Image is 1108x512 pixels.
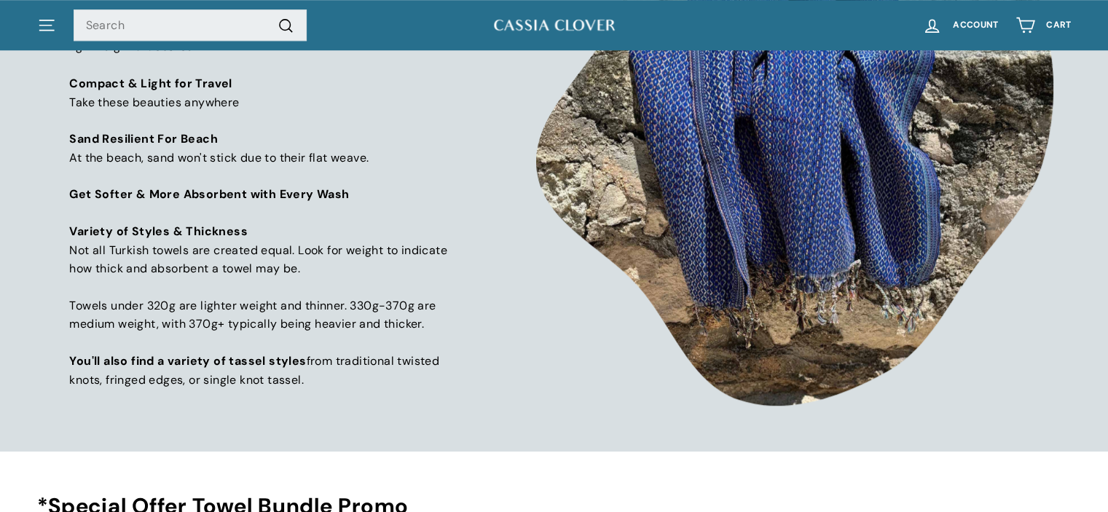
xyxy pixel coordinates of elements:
p: Not all Turkish towels are created equal. Look for weight to indicate how thick and absorbent a t... [69,222,456,278]
p: from traditional twisted knots, fringed edges, or single knot tassel. [69,352,456,389]
strong: Compact & Light for Travel [69,76,232,91]
input: Search [74,9,307,42]
strong: Variety of Styles & Thickness [69,224,248,239]
p: Take these beauties anywhere [69,74,456,111]
p: Towels under 320g are lighter weight and thinner. 330g-370g are medium weight, with 370g+ typical... [69,296,456,334]
span: Cart [1046,20,1071,30]
strong: Sand Resilient For Beach [69,131,218,146]
strong: Get Softer & More Absorbent with Every Wash [69,186,349,202]
a: Account [913,4,1007,47]
span: Account [953,20,998,30]
a: Cart [1007,4,1080,47]
p: At the beach, sand won't stick due to their flat weave. [69,130,456,167]
strong: You'll also find a variety of tassel styles [69,353,306,369]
